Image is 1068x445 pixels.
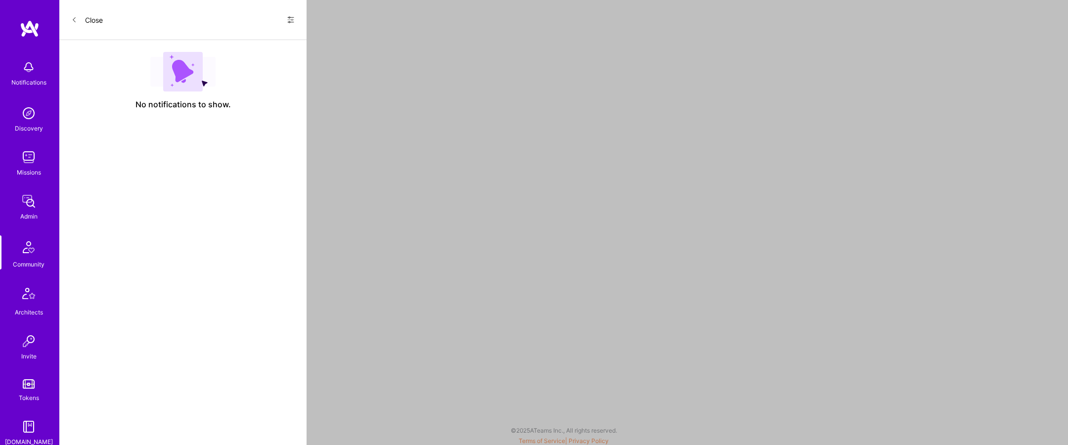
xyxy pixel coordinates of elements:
[15,307,43,317] div: Architects
[17,167,41,178] div: Missions
[19,57,39,77] img: bell
[71,12,103,28] button: Close
[13,259,44,269] div: Community
[17,235,41,259] img: Community
[20,211,38,222] div: Admin
[20,20,40,38] img: logo
[135,99,231,110] span: No notifications to show.
[19,103,39,123] img: discovery
[17,283,41,307] img: Architects
[150,52,216,91] img: empty
[15,123,43,133] div: Discovery
[19,147,39,167] img: teamwork
[23,379,35,389] img: tokens
[11,77,46,88] div: Notifications
[21,351,37,361] div: Invite
[19,191,39,211] img: admin teamwork
[19,393,39,403] div: Tokens
[19,331,39,351] img: Invite
[19,417,39,437] img: guide book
